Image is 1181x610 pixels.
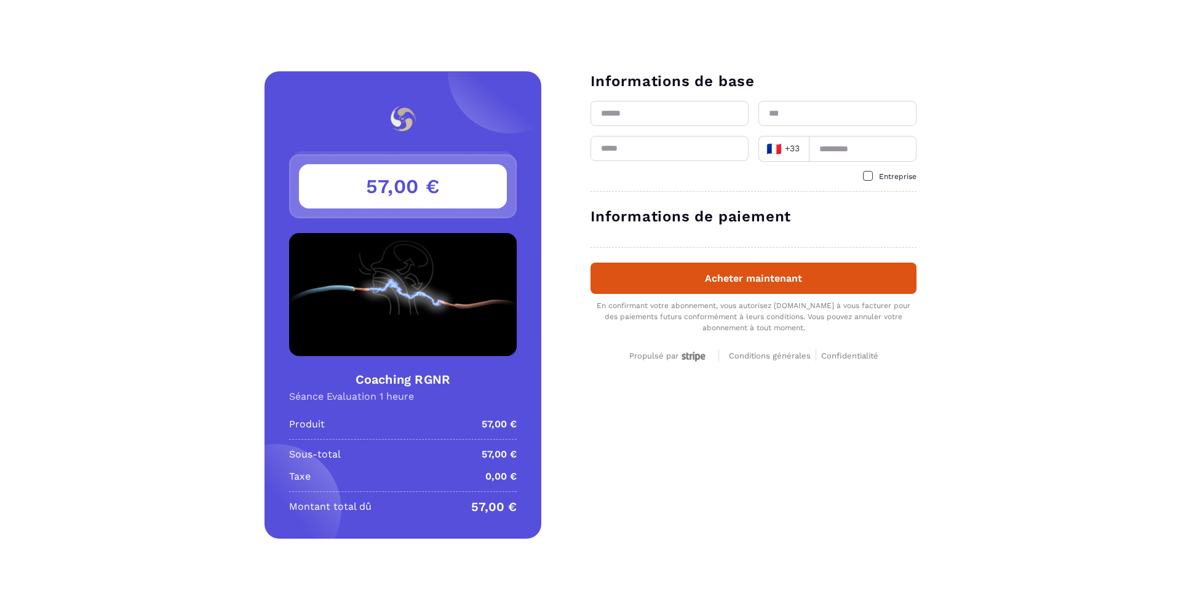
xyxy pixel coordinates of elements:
[482,447,517,462] p: 57,00 €
[352,102,453,137] img: logo
[482,417,517,432] p: 57,00 €
[879,172,917,181] span: Entreprise
[289,233,517,356] img: Product Image
[289,417,325,432] p: Produit
[629,351,709,362] div: Propulsé par
[821,349,878,361] a: Confidentialité
[766,140,801,157] span: +33
[289,390,517,402] p: Séance Evaluation 1 heure
[471,499,517,514] p: 57,00 €
[629,349,709,361] a: Propulsé par
[590,71,917,91] h3: Informations de base
[803,140,805,158] input: Search for option
[729,351,811,360] span: Conditions générales
[485,469,517,484] p: 0,00 €
[821,351,878,360] span: Confidentialité
[590,263,917,294] button: Acheter maintenant
[729,349,816,361] a: Conditions générales
[299,164,507,208] h3: 57,00 €
[590,207,917,226] h3: Informations de paiement
[758,136,809,162] div: Search for option
[766,140,782,157] span: 🇫🇷
[590,300,917,333] div: En confirmant votre abonnement, vous autorisez [DOMAIN_NAME] à vous facturer pour des paiements f...
[289,371,517,388] h4: Coaching RGNR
